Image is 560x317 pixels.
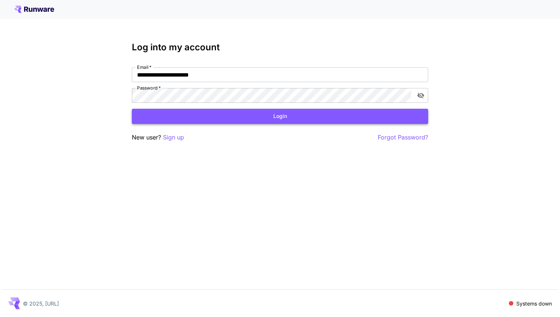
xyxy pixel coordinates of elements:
div: Domain Overview [28,44,66,48]
label: Password [137,85,161,91]
button: Forgot Password? [378,133,428,142]
label: Email [137,64,151,70]
img: website_grey.svg [12,19,18,25]
button: toggle password visibility [414,89,427,102]
img: logo_orange.svg [12,12,18,18]
div: v 4.0.25 [21,12,36,18]
button: Sign up [163,133,184,142]
h3: Log into my account [132,42,428,53]
p: Systems down [516,300,552,307]
img: tab_keywords_by_traffic_grey.svg [74,43,80,49]
img: tab_domain_overview_orange.svg [20,43,26,49]
p: New user? [132,133,184,142]
button: Login [132,109,428,124]
div: Domain: [URL] [19,19,53,25]
p: © 2025, [URL] [23,300,59,307]
div: Keywords by Traffic [82,44,125,48]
